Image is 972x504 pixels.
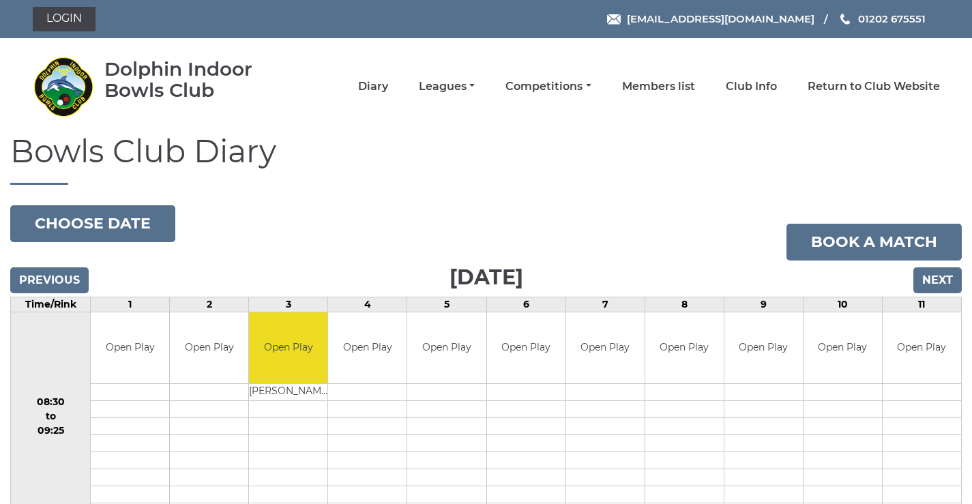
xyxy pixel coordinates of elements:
[486,297,565,312] td: 6
[407,297,486,312] td: 5
[803,297,882,312] td: 10
[645,312,724,384] td: Open Play
[808,79,940,94] a: Return to Club Website
[170,297,249,312] td: 2
[33,56,94,117] img: Dolphin Indoor Bowls Club
[328,297,407,312] td: 4
[882,297,961,312] td: 11
[249,312,327,384] td: Open Play
[328,312,407,384] td: Open Play
[804,312,882,384] td: Open Play
[11,297,91,312] td: Time/Rink
[487,312,565,384] td: Open Play
[645,297,724,312] td: 8
[104,59,292,101] div: Dolphin Indoor Bowls Club
[607,14,621,25] img: Email
[170,312,248,384] td: Open Play
[840,14,850,25] img: Phone us
[565,297,645,312] td: 7
[883,312,961,384] td: Open Play
[838,11,926,27] a: Phone us 01202 675551
[566,312,645,384] td: Open Play
[858,12,926,25] span: 01202 675551
[91,297,170,312] td: 1
[724,297,803,312] td: 9
[33,7,95,31] a: Login
[10,205,175,242] button: Choose date
[91,312,169,384] td: Open Play
[786,224,962,261] a: Book a match
[627,12,814,25] span: [EMAIL_ADDRESS][DOMAIN_NAME]
[505,79,591,94] a: Competitions
[607,11,814,27] a: Email [EMAIL_ADDRESS][DOMAIN_NAME]
[913,267,962,293] input: Next
[724,312,803,384] td: Open Play
[407,312,486,384] td: Open Play
[10,134,962,185] h1: Bowls Club Diary
[419,79,475,94] a: Leagues
[10,267,89,293] input: Previous
[358,79,388,94] a: Diary
[622,79,695,94] a: Members list
[249,384,327,401] td: [PERSON_NAME]
[726,79,777,94] a: Club Info
[249,297,328,312] td: 3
